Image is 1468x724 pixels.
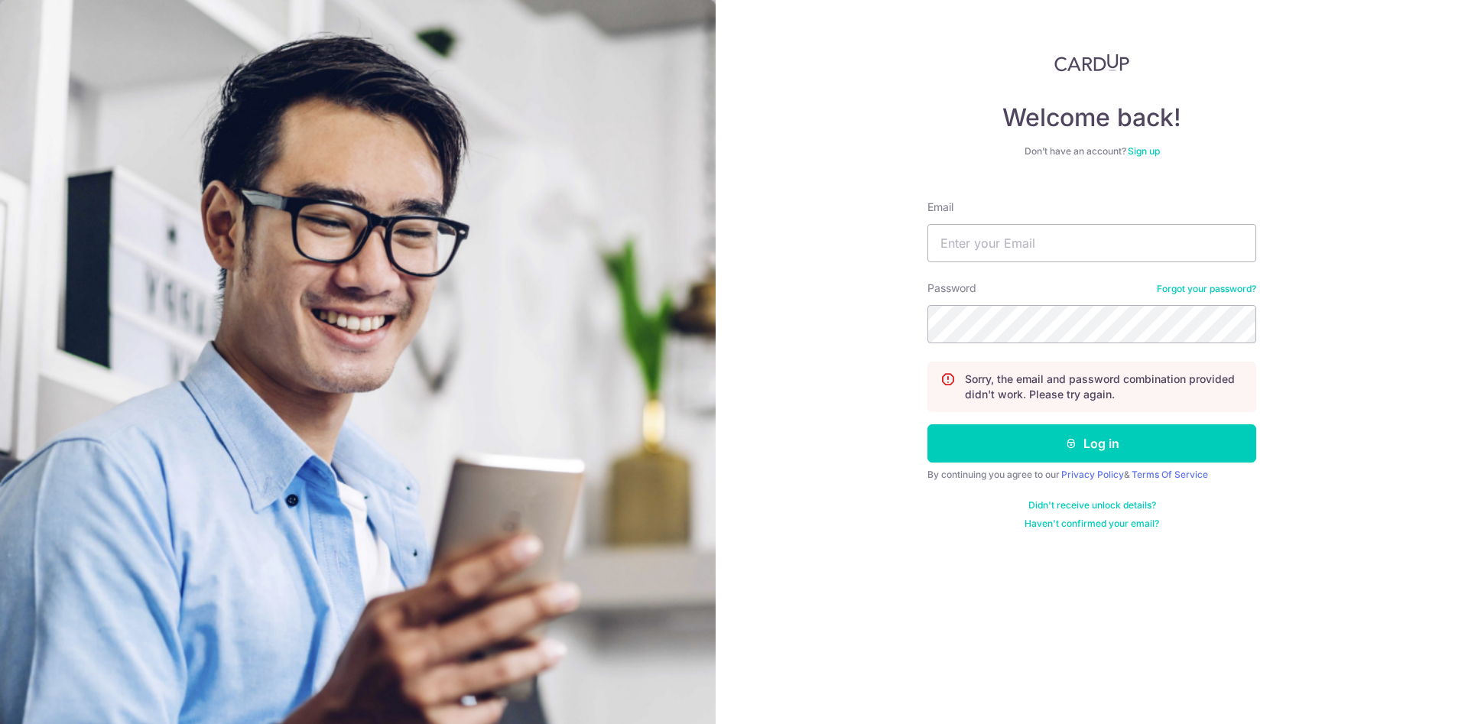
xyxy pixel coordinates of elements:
a: Terms Of Service [1132,469,1208,480]
a: Haven't confirmed your email? [1025,518,1159,530]
input: Enter your Email [927,224,1256,262]
h4: Welcome back! [927,102,1256,133]
label: Password [927,281,976,296]
a: Forgot your password? [1157,283,1256,295]
a: Didn't receive unlock details? [1028,499,1156,511]
img: CardUp Logo [1054,54,1129,72]
p: Sorry, the email and password combination provided didn't work. Please try again. [965,372,1243,402]
div: Don’t have an account? [927,145,1256,157]
label: Email [927,200,953,215]
a: Privacy Policy [1061,469,1124,480]
div: By continuing you agree to our & [927,469,1256,481]
a: Sign up [1128,145,1160,157]
button: Log in [927,424,1256,463]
